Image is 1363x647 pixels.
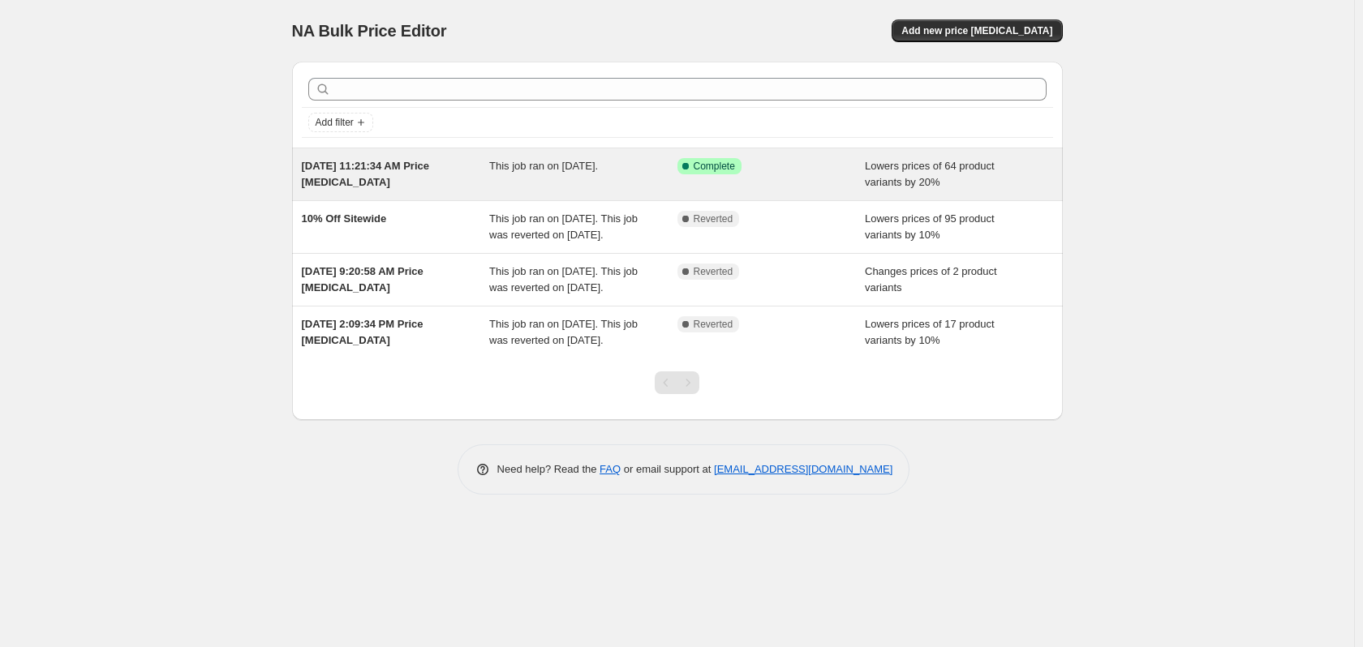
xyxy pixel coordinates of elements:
span: This job ran on [DATE]. This job was reverted on [DATE]. [489,318,638,346]
span: Lowers prices of 64 product variants by 20% [865,160,995,188]
span: Reverted [694,265,733,278]
span: Lowers prices of 95 product variants by 10% [865,212,995,241]
span: Add new price [MEDICAL_DATA] [901,24,1052,37]
span: [DATE] 9:20:58 AM Price [MEDICAL_DATA] [302,265,424,294]
button: Add filter [308,113,373,132]
a: [EMAIL_ADDRESS][DOMAIN_NAME] [714,463,892,475]
button: Add new price [MEDICAL_DATA] [892,19,1062,42]
span: Add filter [316,116,354,129]
span: This job ran on [DATE]. This job was reverted on [DATE]. [489,212,638,241]
span: This job ran on [DATE]. This job was reverted on [DATE]. [489,265,638,294]
span: [DATE] 11:21:34 AM Price [MEDICAL_DATA] [302,160,430,188]
span: Need help? Read the [497,463,600,475]
a: FAQ [600,463,621,475]
span: Reverted [694,212,733,225]
span: NA Bulk Price Editor [292,22,447,40]
span: 10% Off Sitewide [302,212,387,225]
span: Lowers prices of 17 product variants by 10% [865,318,995,346]
nav: Pagination [655,371,699,394]
span: Reverted [694,318,733,331]
span: Changes prices of 2 product variants [865,265,997,294]
span: [DATE] 2:09:34 PM Price [MEDICAL_DATA] [302,318,424,346]
span: or email support at [621,463,714,475]
span: This job ran on [DATE]. [489,160,598,172]
span: Complete [694,160,735,173]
